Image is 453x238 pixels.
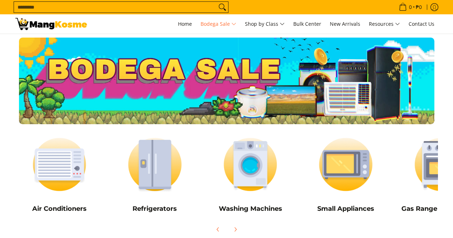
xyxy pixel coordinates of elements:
a: Shop by Class [241,14,288,34]
a: Resources [365,14,404,34]
button: Next [227,222,243,237]
img: Washing Machines [206,131,295,198]
span: 0 [408,5,413,10]
a: Bulk Center [290,14,325,34]
span: Resources [369,20,400,29]
h5: Small Appliances [302,205,390,213]
span: Home [178,20,192,27]
a: Washing Machines Washing Machines [206,131,295,218]
h5: Washing Machines [206,205,295,213]
img: Small Appliances [302,131,390,198]
a: Small Appliances Small Appliances [302,131,390,218]
span: New Arrivals [330,20,360,27]
button: Search [217,2,228,13]
span: • [397,3,424,11]
a: Contact Us [405,14,438,34]
a: Home [174,14,196,34]
button: Previous [210,222,226,237]
span: Contact Us [409,20,434,27]
a: New Arrivals [326,14,364,34]
h5: Refrigerators [111,205,199,213]
span: ₱0 [415,5,423,10]
span: Shop by Class [245,20,285,29]
img: Refrigerators [111,131,199,198]
span: Bodega Sale [201,20,236,29]
img: Air Conditioners [15,131,104,198]
h5: Air Conditioners [15,205,104,213]
img: Bodega Sale l Mang Kosme: Cost-Efficient &amp; Quality Home Appliances [15,18,87,30]
a: Refrigerators Refrigerators [111,131,199,218]
span: Bulk Center [293,20,321,27]
a: Bodega Sale [197,14,240,34]
nav: Main Menu [94,14,438,34]
a: Air Conditioners Air Conditioners [15,131,104,218]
